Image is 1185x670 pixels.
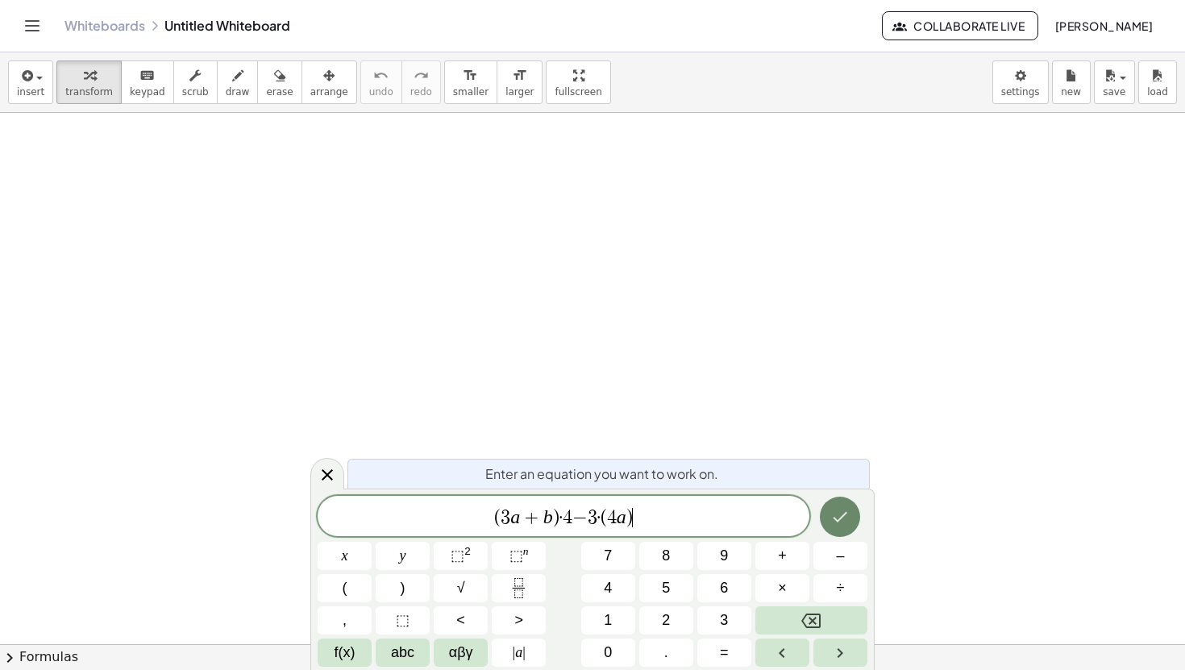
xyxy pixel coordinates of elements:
button: Toggle navigation [19,13,45,39]
span: transform [65,86,113,98]
var: a [510,506,520,527]
span: < [456,610,465,631]
span: ÷ [837,577,845,599]
button: Square root [434,574,488,602]
span: settings [1001,86,1040,98]
button: Fraction [492,574,546,602]
span: 1 [604,610,612,631]
span: 3 [720,610,728,631]
button: . [639,639,693,667]
span: > [514,610,523,631]
button: 4 [581,574,635,602]
span: abc [391,642,414,664]
span: ) [401,577,405,599]
span: fullscreen [555,86,601,98]
button: 7 [581,542,635,570]
i: format_size [512,66,527,85]
button: Times [755,574,809,602]
span: 4 [607,508,617,527]
button: Divide [813,574,867,602]
button: Collaborate Live [882,11,1038,40]
button: save [1094,60,1135,104]
a: Whiteboards [64,18,145,34]
button: 2 [639,606,693,635]
span: ( [601,508,607,527]
button: , [318,606,372,635]
button: fullscreen [546,60,610,104]
span: · [597,508,601,527]
button: Squared [434,542,488,570]
button: redoredo [401,60,441,104]
span: 9 [720,545,728,567]
button: draw [217,60,259,104]
button: Plus [755,542,809,570]
span: keypad [130,86,165,98]
button: format_sizelarger [497,60,543,104]
button: Alphabet [376,639,430,667]
button: Greek alphabet [434,639,488,667]
button: Equals [697,639,751,667]
span: 4 [563,508,572,527]
span: ( [494,508,501,527]
span: x [342,545,348,567]
span: 4 [604,577,612,599]
button: load [1138,60,1177,104]
button: arrange [301,60,357,104]
button: Functions [318,639,372,667]
button: 8 [639,542,693,570]
span: Enter an equation you want to work on. [485,464,718,484]
i: keyboard [139,66,155,85]
button: Backspace [755,606,867,635]
span: ⬚ [509,547,523,564]
span: ​ [632,508,633,527]
button: Minus [813,542,867,570]
button: Less than [434,606,488,635]
button: transform [56,60,122,104]
button: 9 [697,542,751,570]
span: 3 [588,508,597,527]
span: × [778,577,787,599]
button: Superscript [492,542,546,570]
span: 6 [720,577,728,599]
span: smaller [453,86,489,98]
span: , [343,610,347,631]
span: √ [457,577,465,599]
button: insert [8,60,53,104]
span: undo [369,86,393,98]
button: Absolute value [492,639,546,667]
span: – [836,545,844,567]
span: insert [17,86,44,98]
button: 3 [697,606,751,635]
span: arrange [310,86,348,98]
sup: 2 [464,545,471,557]
span: + [778,545,787,567]
span: ) [626,508,633,527]
button: 0 [581,639,635,667]
span: · [559,508,563,527]
span: ( [343,577,347,599]
i: undo [373,66,389,85]
span: new [1061,86,1081,98]
span: save [1103,86,1125,98]
span: 2 [662,610,670,631]
span: = [720,642,729,664]
span: draw [226,86,250,98]
button: 5 [639,574,693,602]
span: . [664,642,668,664]
span: | [513,644,516,660]
span: 7 [604,545,612,567]
i: redo [414,66,429,85]
button: 6 [697,574,751,602]
span: αβγ [449,642,473,664]
var: a [617,506,626,527]
button: Right arrow [813,639,867,667]
span: load [1147,86,1168,98]
button: undoundo [360,60,402,104]
var: b [543,506,553,527]
button: Left arrow [755,639,809,667]
button: erase [257,60,301,104]
span: a [513,642,526,664]
span: ⬚ [396,610,410,631]
button: 1 [581,606,635,635]
span: scrub [182,86,209,98]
